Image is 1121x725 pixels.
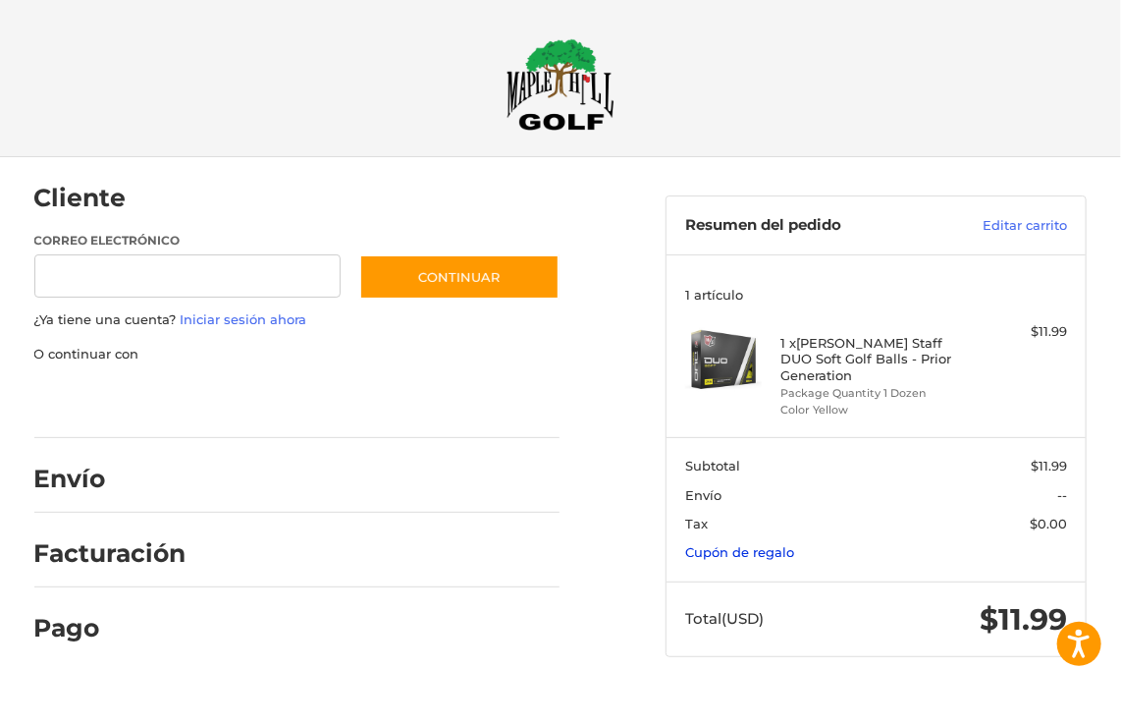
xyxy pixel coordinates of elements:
[34,310,560,330] p: ¿Ya tiene una cuenta?
[972,322,1067,342] div: $11.99
[781,335,967,383] h4: 1 x [PERSON_NAME] Staff DUO Soft Golf Balls - Prior Generation
[181,311,307,327] a: Iniciar sesión ahora
[685,216,933,236] h3: Resumen del pedido
[1030,516,1067,531] span: $0.00
[34,538,187,569] h2: Facturación
[1057,487,1067,503] span: --
[685,516,708,531] span: Tax
[685,544,794,560] a: Cupón de regalo
[34,613,149,643] h2: Pago
[1031,458,1067,474] span: $11.99
[781,402,967,418] li: Color Yellow
[34,183,149,213] h2: Cliente
[685,609,764,628] span: Total (USD)
[507,38,614,131] img: Maple Hill Golf
[685,287,1067,303] h3: 1 artículo
[359,254,560,300] button: Continuar
[781,385,967,402] li: Package Quantity 1 Dozen
[980,601,1067,638] span: $11.99
[27,383,175,418] iframe: PayPal-paypal
[34,345,560,364] p: O continuar con
[34,464,149,494] h2: Envío
[934,216,1067,236] a: Editar carrito
[685,487,721,503] span: Envío
[685,458,740,474] span: Subtotal
[34,232,341,250] label: Correo electrónico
